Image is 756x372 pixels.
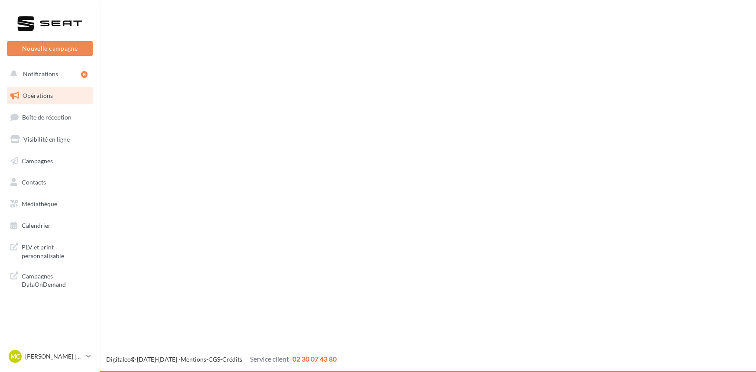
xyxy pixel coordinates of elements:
[5,65,91,83] button: Notifications 8
[23,92,53,99] span: Opérations
[5,152,94,170] a: Campagnes
[22,241,89,260] span: PLV et print personnalisable
[5,238,94,263] a: PLV et print personnalisable
[5,173,94,191] a: Contacts
[23,136,70,143] span: Visibilité en ligne
[22,222,51,229] span: Calendrier
[22,178,46,186] span: Contacts
[5,108,94,126] a: Boîte de réception
[7,348,93,365] a: MC [PERSON_NAME] [PERSON_NAME]
[22,113,71,121] span: Boîte de réception
[208,356,220,363] a: CGS
[222,356,242,363] a: Crédits
[5,195,94,213] a: Médiathèque
[5,217,94,235] a: Calendrier
[23,70,58,78] span: Notifications
[181,356,206,363] a: Mentions
[10,352,20,361] span: MC
[5,87,94,105] a: Opérations
[106,356,337,363] span: © [DATE]-[DATE] - - -
[7,41,93,56] button: Nouvelle campagne
[22,270,89,289] span: Campagnes DataOnDemand
[106,356,131,363] a: Digitaleo
[5,130,94,149] a: Visibilité en ligne
[25,352,83,361] p: [PERSON_NAME] [PERSON_NAME]
[22,200,57,207] span: Médiathèque
[292,355,337,363] span: 02 30 07 43 80
[5,267,94,292] a: Campagnes DataOnDemand
[250,355,289,363] span: Service client
[81,71,88,78] div: 8
[22,157,53,164] span: Campagnes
